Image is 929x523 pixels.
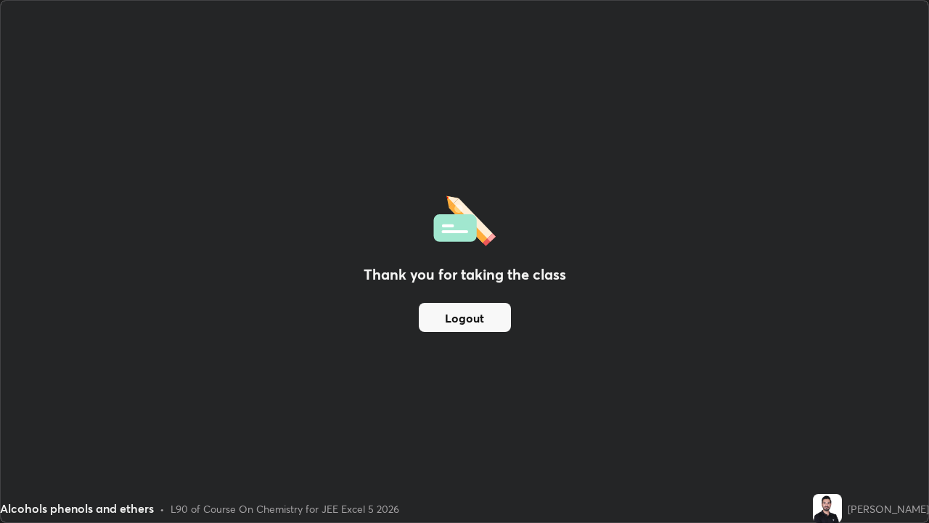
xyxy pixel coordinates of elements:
[813,494,842,523] img: 4e1817fbb27c49faa6560c8ebe6e622e.jpg
[171,501,399,516] div: L90 of Course On Chemistry for JEE Excel 5 2026
[419,303,511,332] button: Logout
[364,264,566,285] h2: Thank you for taking the class
[848,501,929,516] div: [PERSON_NAME]
[160,501,165,516] div: •
[433,191,496,246] img: offlineFeedback.1438e8b3.svg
